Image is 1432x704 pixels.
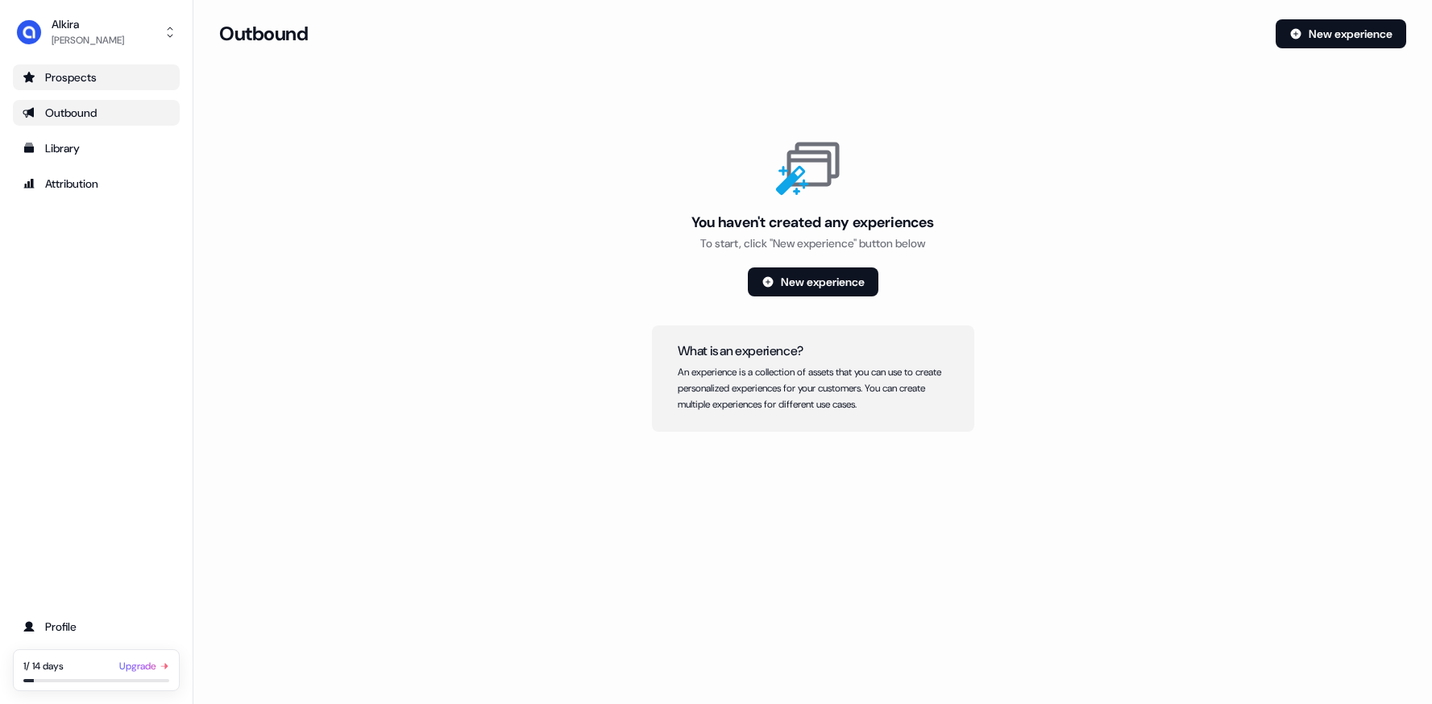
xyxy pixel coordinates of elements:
div: Profile [23,619,170,635]
div: Prospects [23,69,170,85]
div: 1 / 14 days [23,658,64,674]
div: Alkira [52,16,124,32]
div: An experience is a collection of assets that you can use to create personalized experiences for y... [678,364,948,412]
a: Go to templates [13,135,180,161]
h5: What is an experience? [678,345,948,358]
div: Outbound [23,105,170,121]
div: Library [23,140,170,156]
a: Go to outbound experience [13,100,180,126]
button: Alkira[PERSON_NAME] [13,13,180,52]
div: [PERSON_NAME] [52,32,124,48]
a: Go to attribution [13,171,180,197]
h3: Outbound [219,22,308,46]
a: Go to prospects [13,64,180,90]
button: New experience [748,267,878,296]
button: New experience [1276,19,1406,48]
div: To start, click "New experience" button below [700,235,925,251]
div: Attribution [23,176,170,192]
a: Go to profile [13,614,180,640]
div: You haven't created any experiences [691,213,934,232]
a: Upgrade [119,658,169,674]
